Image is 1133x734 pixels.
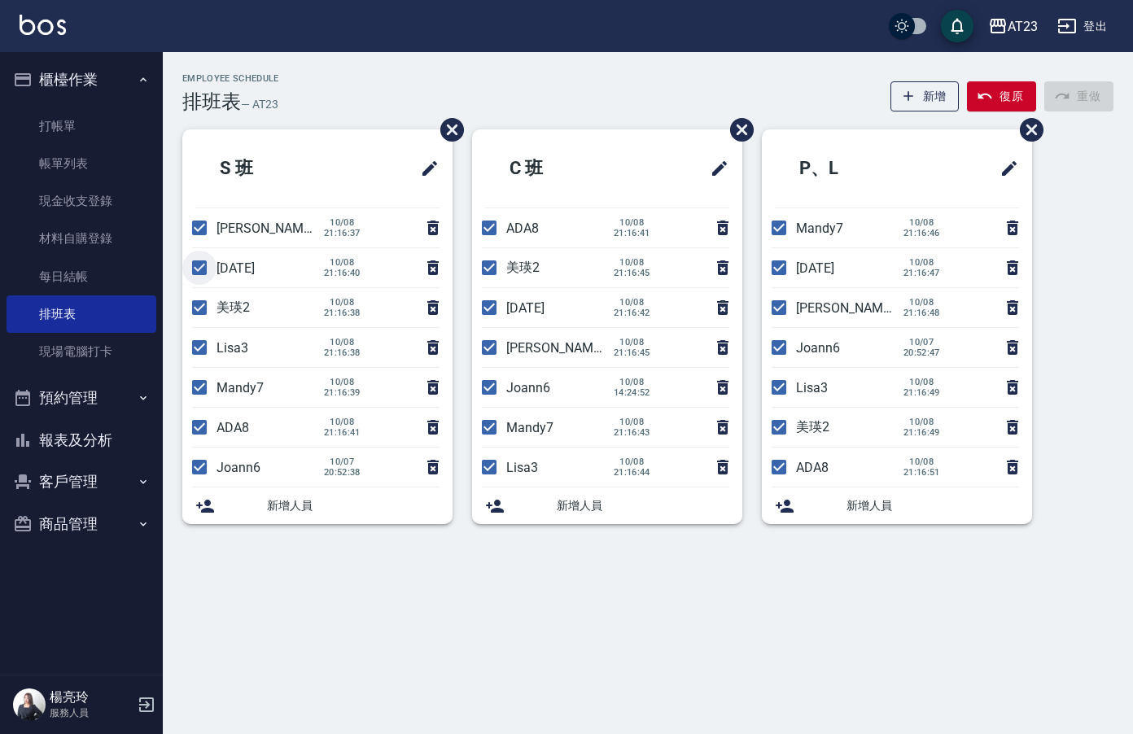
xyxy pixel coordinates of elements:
h2: S 班 [195,139,343,198]
h6: — AT23 [241,96,278,113]
button: AT23 [982,10,1044,43]
span: 美瑛2 [796,419,829,435]
span: 21:16:41 [614,228,650,238]
span: 刪除班表 [428,106,466,154]
a: 材料自購登錄 [7,220,156,257]
span: 10/08 [614,377,650,387]
h3: 排班表 [182,90,241,113]
span: 21:16:45 [614,347,650,358]
h2: C 班 [485,139,633,198]
span: 10/08 [324,297,361,308]
span: [PERSON_NAME]19 [506,340,619,356]
span: 10/07 [324,457,361,467]
span: 21:16:37 [324,228,361,238]
button: 新增 [890,81,960,111]
span: 新增人員 [846,497,1019,514]
button: 預約管理 [7,377,156,419]
span: 21:16:46 [903,228,940,238]
span: ADA8 [796,460,829,475]
span: Joann6 [796,340,840,356]
span: ADA8 [506,221,539,236]
a: 每日結帳 [7,258,156,295]
span: 21:16:42 [614,308,650,318]
span: 10/08 [903,377,940,387]
span: 21:16:43 [614,427,650,438]
span: 10/08 [324,337,361,347]
span: Mandy7 [796,221,843,236]
div: 新增人員 [762,487,1032,524]
span: 修改班表的標題 [700,149,729,188]
span: 新增人員 [267,497,440,514]
button: save [941,10,973,42]
span: Joann6 [506,380,550,395]
button: 櫃檯作業 [7,59,156,101]
span: [DATE] [506,300,545,316]
span: Joann6 [217,460,260,475]
span: 21:16:49 [903,427,940,438]
span: [DATE] [217,260,255,276]
span: 美瑛2 [506,260,540,275]
span: ADA8 [217,420,249,435]
span: 10/08 [324,417,361,427]
h5: 楊亮玲 [50,689,133,706]
button: 客戶管理 [7,461,156,503]
a: 現金收支登錄 [7,182,156,220]
a: 排班表 [7,295,156,333]
h2: Employee Schedule [182,73,279,84]
span: 20:52:47 [903,347,940,358]
span: 21:16:40 [324,268,361,278]
span: 10/08 [614,257,650,268]
span: 10/08 [614,417,650,427]
img: Logo [20,15,66,35]
div: 新增人員 [182,487,453,524]
button: 報表及分析 [7,419,156,461]
span: Mandy7 [217,380,264,395]
div: AT23 [1008,16,1038,37]
span: 10/08 [903,257,940,268]
span: Lisa3 [217,340,248,356]
span: Lisa3 [506,460,538,475]
span: 修改班表的標題 [990,149,1019,188]
span: 21:16:44 [614,467,650,478]
span: 21:16:51 [903,467,940,478]
span: 10/08 [614,297,650,308]
span: 10/08 [324,257,361,268]
span: 刪除班表 [718,106,756,154]
span: [DATE] [796,260,834,276]
span: 21:16:41 [324,427,361,438]
span: 刪除班表 [1008,106,1046,154]
span: 21:16:47 [903,268,940,278]
span: 21:16:38 [324,308,361,318]
button: 登出 [1051,11,1113,42]
div: 新增人員 [472,487,742,524]
span: 21:16:48 [903,308,940,318]
span: 14:24:52 [614,387,650,398]
span: 10/08 [614,337,650,347]
span: 10/08 [614,457,650,467]
span: 新增人員 [557,497,729,514]
span: 10/08 [903,457,940,467]
span: [PERSON_NAME]19 [796,300,908,316]
span: 10/08 [903,217,940,228]
span: 10/08 [324,377,361,387]
span: 21:16:38 [324,347,361,358]
p: 服務人員 [50,706,133,720]
span: 10/08 [614,217,650,228]
span: 20:52:38 [324,467,361,478]
span: Mandy7 [506,420,553,435]
button: 復原 [967,81,1036,111]
span: 21:16:39 [324,387,361,398]
span: [PERSON_NAME]19 [217,221,329,236]
span: 21:16:49 [903,387,940,398]
span: 10/07 [903,337,940,347]
span: 10/08 [903,417,940,427]
a: 現場電腦打卡 [7,333,156,370]
a: 帳單列表 [7,145,156,182]
img: Person [13,688,46,721]
span: Lisa3 [796,380,828,395]
span: 10/08 [324,217,361,228]
a: 打帳單 [7,107,156,145]
span: 10/08 [903,297,940,308]
span: 美瑛2 [217,299,250,315]
span: 修改班表的標題 [410,149,440,188]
